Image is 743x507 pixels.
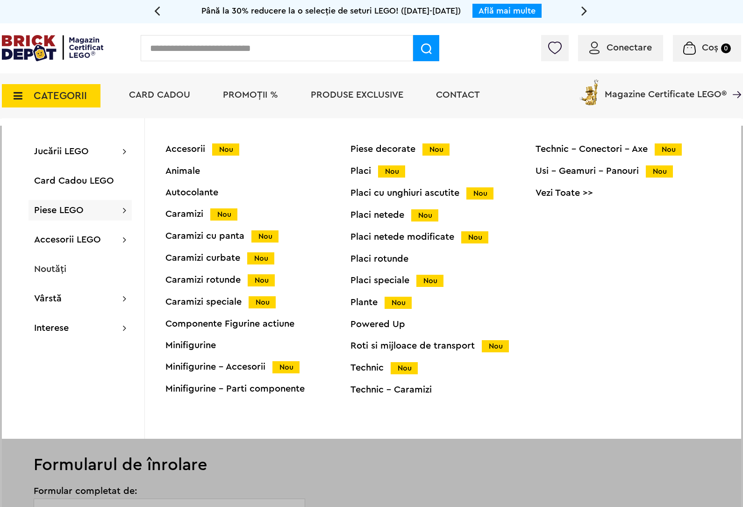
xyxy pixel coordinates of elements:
[311,90,403,100] a: Produse exclusive
[34,91,87,101] span: CATEGORII
[727,78,741,87] a: Magazine Certificate LEGO®
[721,43,731,53] small: 0
[605,78,727,99] span: Magazine Certificate LEGO®
[589,43,652,52] a: Conectare
[223,90,278,100] a: PROMOȚII %
[479,7,536,15] a: Află mai multe
[702,43,718,52] span: Coș
[201,7,461,15] span: Până la 30% reducere la o selecție de seturi LEGO! ([DATE]-[DATE])
[129,90,190,100] a: Card Cadou
[436,90,480,100] a: Contact
[607,43,652,52] span: Conectare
